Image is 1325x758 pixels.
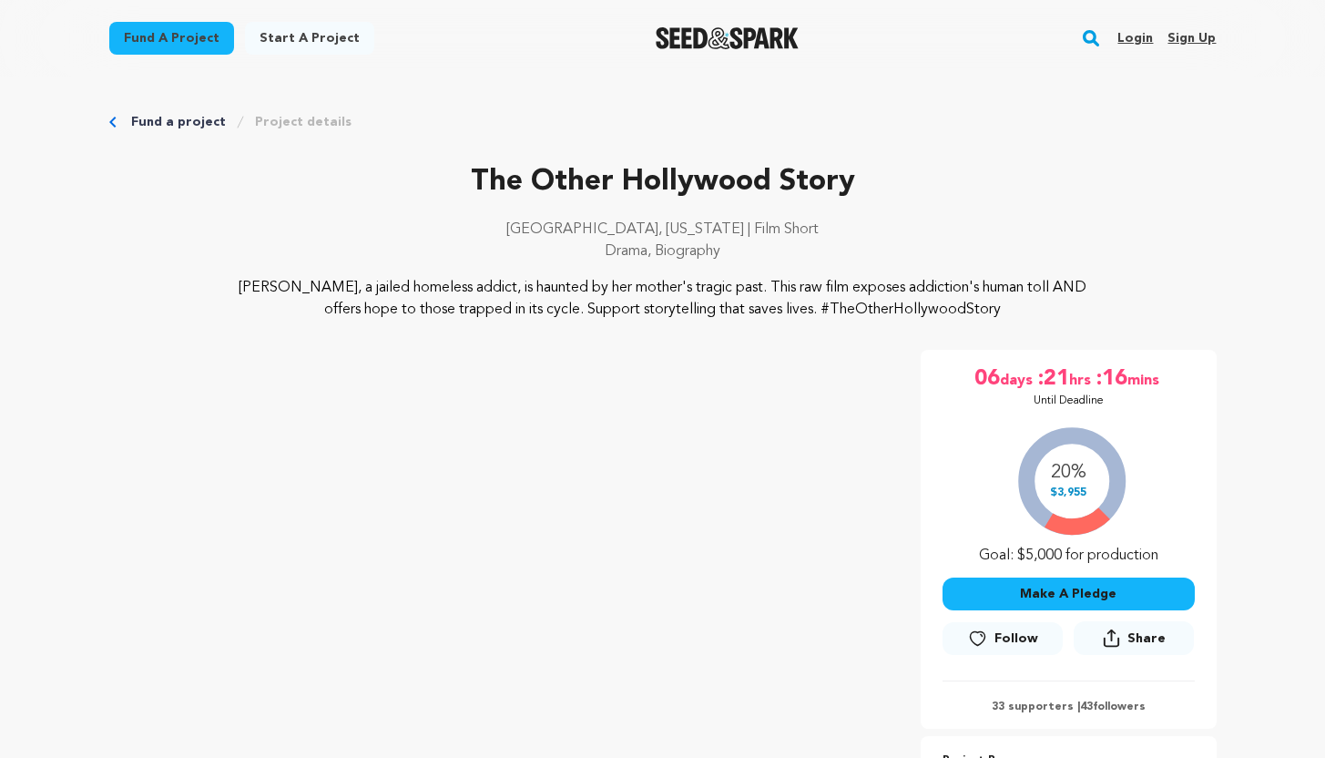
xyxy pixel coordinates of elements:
[1074,621,1194,662] span: Share
[1000,364,1036,394] span: days
[109,219,1217,241] p: [GEOGRAPHIC_DATA], [US_STATE] | Film Short
[1036,364,1069,394] span: :21
[1095,364,1127,394] span: :16
[943,622,1063,655] a: Follow
[219,277,1106,321] p: [PERSON_NAME], a jailed homeless addict, is haunted by her mother's tragic past. This raw film ex...
[109,160,1217,204] p: The Other Hollywood Story
[109,113,1217,131] div: Breadcrumb
[1074,621,1194,655] button: Share
[943,578,1195,610] button: Make A Pledge
[1127,364,1163,394] span: mins
[656,27,799,49] img: Seed&Spark Logo Dark Mode
[994,630,1038,648] span: Follow
[1080,702,1093,712] span: 43
[1069,364,1095,394] span: hrs
[245,22,374,55] a: Start a project
[974,364,1000,394] span: 06
[109,241,1217,262] p: Drama, Biography
[255,113,352,131] a: Project details
[1127,630,1166,648] span: Share
[131,113,226,131] a: Fund a project
[656,27,799,49] a: Seed&Spark Homepage
[943,700,1195,714] p: 33 supporters | followers
[1034,394,1104,408] p: Until Deadline
[1117,24,1153,53] a: Login
[109,22,234,55] a: Fund a project
[1167,24,1216,53] a: Sign up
